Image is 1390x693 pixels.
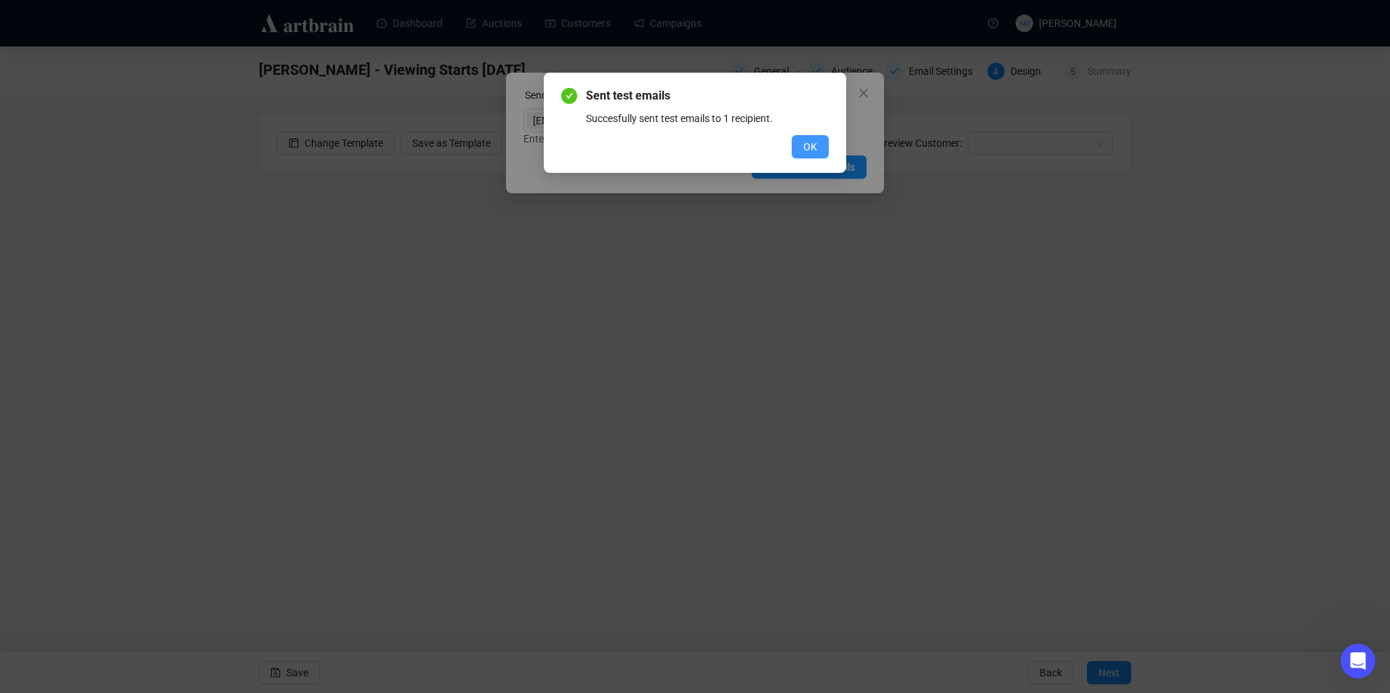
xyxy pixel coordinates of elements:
[803,139,817,155] span: OK
[561,88,577,104] span: check-circle
[586,87,829,105] span: Sent test emails
[1341,644,1375,678] iframe: Intercom live chat
[792,135,829,158] button: OK
[586,110,829,126] div: Succesfully sent test emails to 1 recipient.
